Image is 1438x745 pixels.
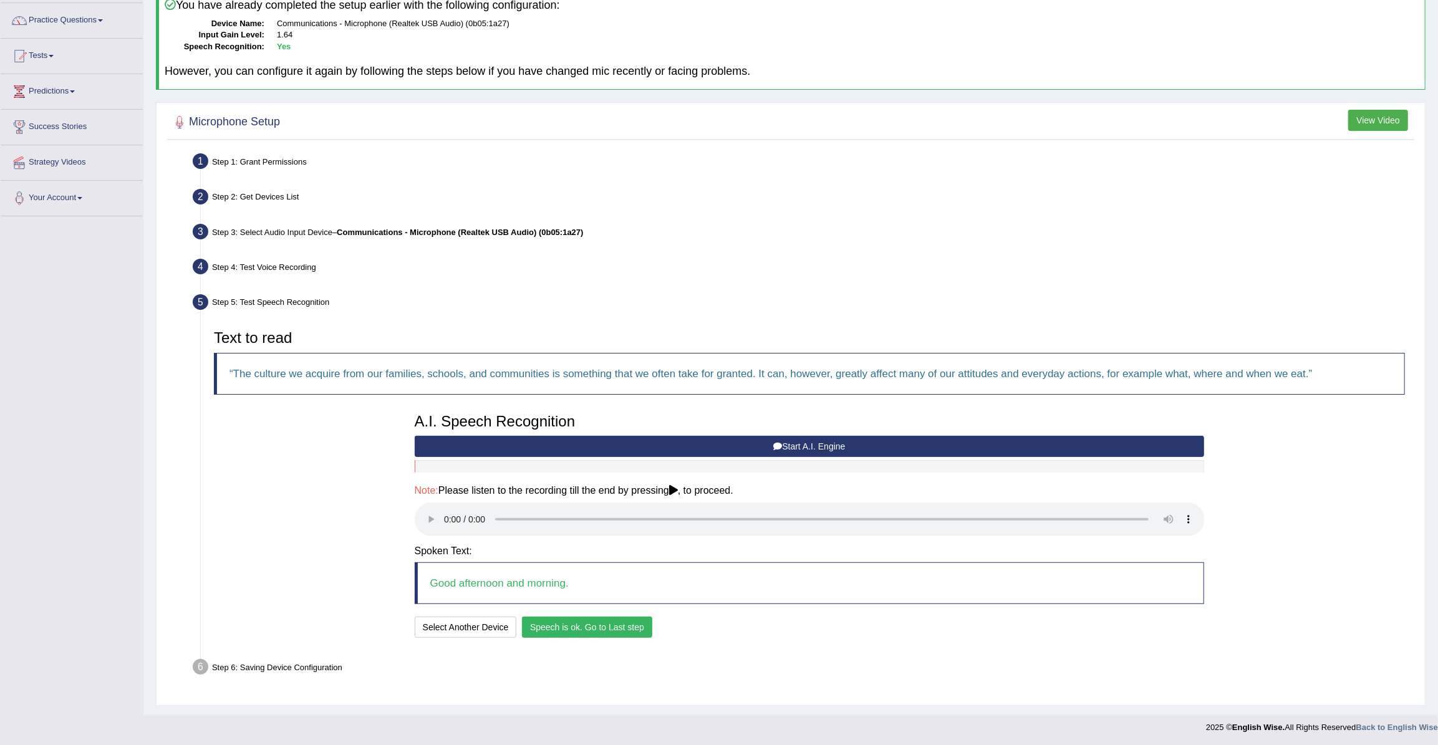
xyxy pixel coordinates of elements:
a: Success Stories [1,110,143,141]
div: Step 5: Test Speech Recognition [187,291,1419,318]
b: Communications - Microphone (Realtek USB Audio) (0b05:1a27) [337,228,583,237]
button: View Video [1348,110,1408,131]
span: – [332,228,584,237]
h4: Please listen to the recording till the end by pressing , to proceed. [415,485,1205,496]
h3: A.I. Speech Recognition [415,413,1205,430]
a: Your Account [1,181,143,212]
dt: Speech Recognition: [165,41,264,53]
a: Strategy Videos [1,145,143,176]
h3: Text to read [214,330,1405,346]
a: Practice Questions [1,3,143,34]
h2: Microphone Setup [170,113,280,132]
dt: Device Name: [165,18,264,30]
blockquote: Good afternoon and morning. [415,562,1205,604]
b: Yes [277,42,291,51]
h4: Spoken Text: [415,546,1205,557]
dt: Input Gain Level: [165,29,264,41]
div: Step 2: Get Devices List [187,185,1419,213]
h4: However, you can configure it again by following the steps below if you have changed mic recently... [165,65,1419,78]
button: Speech is ok. Go to Last step [522,617,652,638]
a: Tests [1,39,143,70]
dd: 1.64 [277,29,1419,41]
div: Step 6: Saving Device Configuration [187,655,1419,683]
div: 2025 © All Rights Reserved [1206,715,1438,733]
q: The culture we acquire from our families, schools, and communities is something that we often tak... [229,368,1312,380]
div: Step 3: Select Audio Input Device [187,220,1419,248]
div: Step 4: Test Voice Recording [187,255,1419,282]
button: Start A.I. Engine [415,436,1205,457]
div: Step 1: Grant Permissions [187,150,1419,177]
button: Select Another Device [415,617,517,638]
a: Back to English Wise [1356,723,1438,732]
strong: English Wise. [1232,723,1285,732]
a: Predictions [1,74,143,105]
dd: Communications - Microphone (Realtek USB Audio) (0b05:1a27) [277,18,1419,30]
span: Note: [415,485,438,496]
